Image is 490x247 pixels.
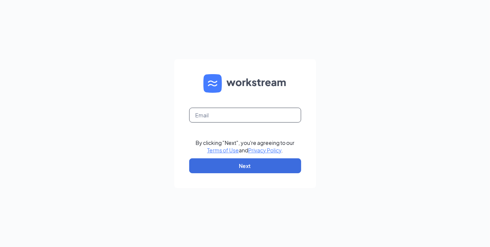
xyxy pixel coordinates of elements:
[203,74,287,93] img: WS logo and Workstream text
[196,139,294,154] div: By clicking "Next", you're agreeing to our and .
[189,108,301,123] input: Email
[207,147,239,153] a: Terms of Use
[248,147,281,153] a: Privacy Policy
[189,158,301,173] button: Next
